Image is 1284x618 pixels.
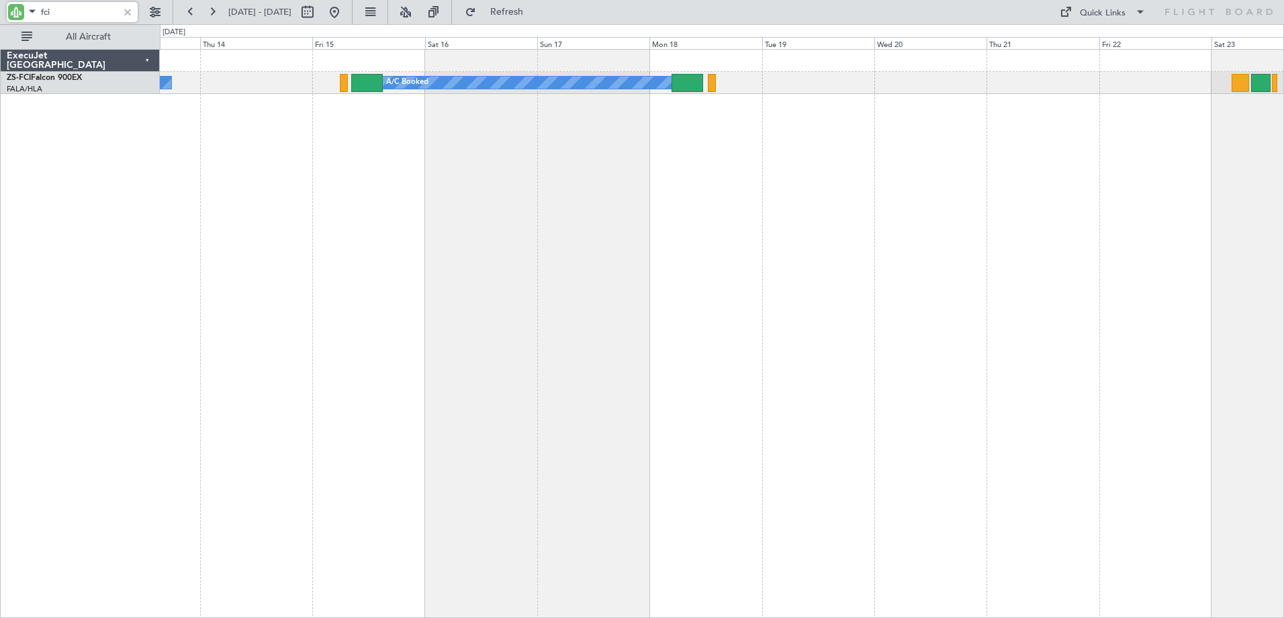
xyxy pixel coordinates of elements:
[386,73,428,93] div: A/C Booked
[649,37,762,49] div: Mon 18
[874,37,987,49] div: Wed 20
[200,37,312,49] div: Thu 14
[7,84,42,94] a: FALA/HLA
[425,37,537,49] div: Sat 16
[163,27,185,38] div: [DATE]
[7,74,31,82] span: ZS-FCI
[1053,1,1152,23] button: Quick Links
[987,37,1099,49] div: Thu 21
[312,37,424,49] div: Fri 15
[15,26,146,48] button: All Aircraft
[1080,7,1126,20] div: Quick Links
[41,2,118,22] input: A/C (Reg. or Type)
[459,1,539,23] button: Refresh
[1099,37,1211,49] div: Fri 22
[537,37,649,49] div: Sun 17
[35,32,142,42] span: All Aircraft
[7,74,82,82] a: ZS-FCIFalcon 900EX
[762,37,874,49] div: Tue 19
[228,6,291,18] span: [DATE] - [DATE]
[479,7,535,17] span: Refresh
